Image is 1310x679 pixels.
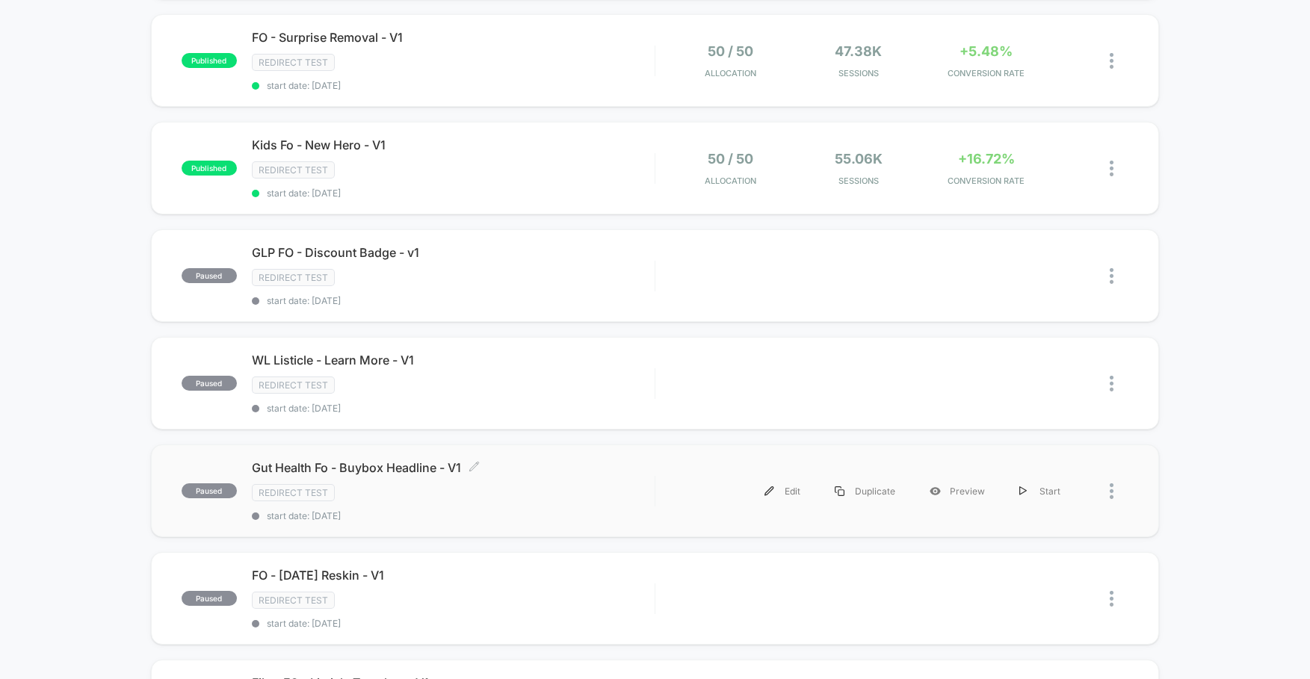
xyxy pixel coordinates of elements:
[926,176,1046,186] span: CONVERSION RATE
[1110,161,1113,176] img: close
[705,176,756,186] span: Allocation
[252,269,335,286] span: Redirect Test
[926,68,1046,78] span: CONVERSION RATE
[252,137,655,152] span: Kids Fo - New Hero - V1
[252,592,335,609] span: Redirect Test
[912,474,1002,508] div: Preview
[835,151,883,167] span: 55.06k
[958,151,1015,167] span: +16.72%
[182,53,237,68] span: published
[818,474,912,508] div: Duplicate
[252,245,655,260] span: GLP FO - Discount Badge - v1
[252,460,655,475] span: Gut Health Fo - Buybox Headline - V1
[252,54,335,71] span: Redirect Test
[252,353,655,368] span: WL Listicle - Learn More - V1
[252,80,655,91] span: start date: [DATE]
[182,483,237,498] span: paused
[1110,591,1113,607] img: close
[798,176,918,186] span: Sessions
[252,161,335,179] span: Redirect Test
[182,268,237,283] span: paused
[960,43,1013,59] span: +5.48%
[252,295,655,306] span: start date: [DATE]
[252,484,335,501] span: Redirect Test
[252,376,335,394] span: Redirect Test
[182,161,237,176] span: published
[708,151,753,167] span: 50 / 50
[747,474,818,508] div: Edit
[1110,483,1113,499] img: close
[1110,268,1113,284] img: close
[252,510,655,521] span: start date: [DATE]
[252,568,655,583] span: FO - [DATE] Reskin - V1
[252,403,655,414] span: start date: [DATE]
[252,187,655,199] span: start date: [DATE]
[182,376,237,391] span: paused
[1002,474,1078,508] div: Start
[705,68,756,78] span: Allocation
[1110,53,1113,69] img: close
[708,43,753,59] span: 50 / 50
[798,68,918,78] span: Sessions
[1019,486,1027,496] img: menu
[835,486,844,496] img: menu
[252,618,655,629] span: start date: [DATE]
[1110,376,1113,391] img: close
[764,486,774,496] img: menu
[835,43,882,59] span: 47.38k
[182,591,237,606] span: paused
[252,30,655,45] span: FO - Surprise Removal - V1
